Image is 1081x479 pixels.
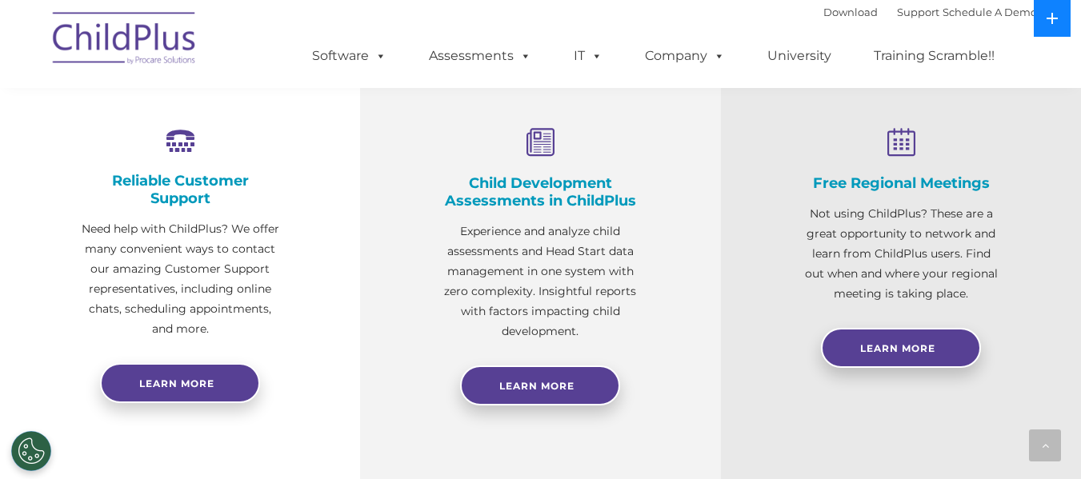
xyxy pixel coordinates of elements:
[823,6,1037,18] font: |
[823,6,878,18] a: Download
[558,40,619,72] a: IT
[858,40,1011,72] a: Training Scramble!!
[629,40,741,72] a: Company
[11,431,51,471] button: Cookies Settings
[801,174,1001,192] h4: Free Regional Meetings
[413,40,547,72] a: Assessments
[80,219,280,339] p: Need help with ChildPlus? We offer many convenient ways to contact our amazing Customer Support r...
[100,363,260,403] a: Learn more
[801,204,1001,304] p: Not using ChildPlus? These are a great opportunity to network and learn from ChildPlus users. Fin...
[296,40,402,72] a: Software
[222,106,271,118] span: Last name
[139,377,214,389] span: Learn more
[80,172,280,207] h4: Reliable Customer Support
[499,380,575,392] span: Learn More
[45,1,205,81] img: ChildPlus by Procare Solutions
[460,365,620,405] a: Learn More
[222,171,290,183] span: Phone number
[751,40,847,72] a: University
[821,328,981,368] a: Learn More
[440,174,640,210] h4: Child Development Assessments in ChildPlus
[860,342,935,354] span: Learn More
[440,222,640,341] p: Experience and analyze child assessments and Head Start data management in one system with zero c...
[943,6,1037,18] a: Schedule A Demo
[897,6,939,18] a: Support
